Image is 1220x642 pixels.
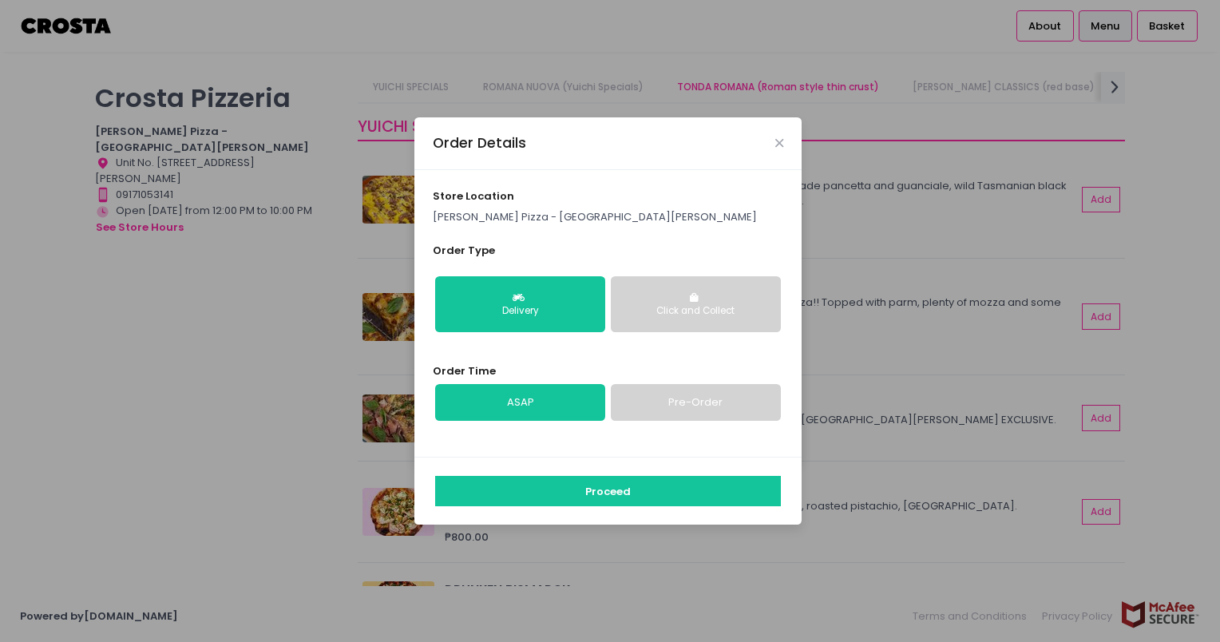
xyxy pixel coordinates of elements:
[433,209,784,225] p: [PERSON_NAME] Pizza - [GEOGRAPHIC_DATA][PERSON_NAME]
[611,276,781,332] button: Click and Collect
[435,276,605,332] button: Delivery
[433,133,526,153] div: Order Details
[433,243,495,258] span: Order Type
[611,384,781,421] a: Pre-Order
[435,476,781,506] button: Proceed
[446,304,594,319] div: Delivery
[775,139,783,147] button: Close
[435,384,605,421] a: ASAP
[433,363,496,378] span: Order Time
[433,188,514,204] span: store location
[622,304,770,319] div: Click and Collect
